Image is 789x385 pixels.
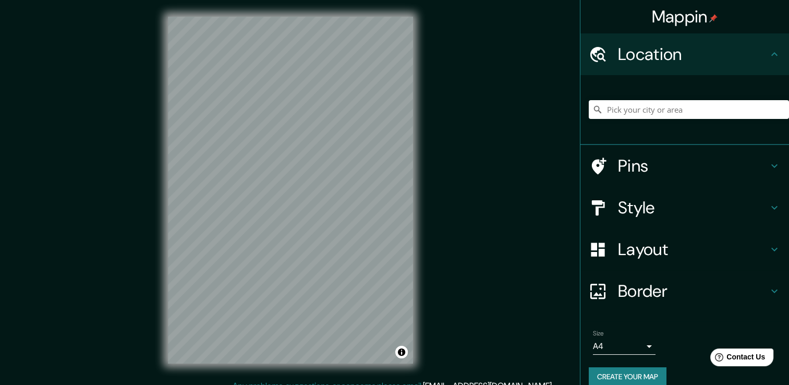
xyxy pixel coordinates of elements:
[618,155,768,176] h4: Pins
[589,100,789,119] input: Pick your city or area
[580,33,789,75] div: Location
[696,344,778,374] iframe: Help widget launcher
[709,14,718,22] img: pin-icon.png
[618,197,768,218] h4: Style
[580,228,789,270] div: Layout
[580,145,789,187] div: Pins
[652,6,718,27] h4: Mappin
[593,329,604,338] label: Size
[593,338,656,355] div: A4
[618,44,768,65] h4: Location
[618,281,768,302] h4: Border
[168,17,413,364] canvas: Map
[580,187,789,228] div: Style
[618,239,768,260] h4: Layout
[580,270,789,312] div: Border
[395,346,408,358] button: Toggle attribution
